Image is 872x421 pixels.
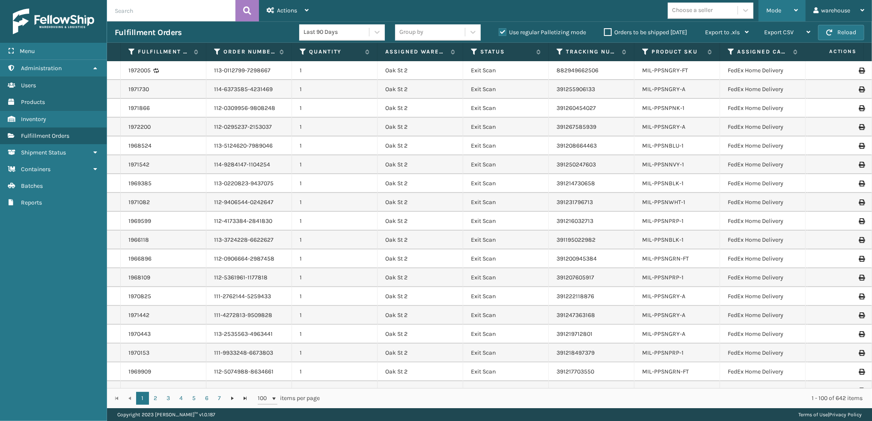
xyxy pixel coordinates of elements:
[557,199,593,206] a: 391231796713
[378,136,463,155] td: Oak St 2
[117,408,215,421] p: Copyright 2023 [PERSON_NAME]™ v 1.0.187
[378,174,463,193] td: Oak St 2
[463,268,549,287] td: Exit Scan
[128,330,151,338] a: 1970443
[557,123,596,130] a: 391267585939
[463,80,549,99] td: Exit Scan
[642,255,689,262] a: MIL-PPSNGRN-FT
[557,217,593,225] a: 391216032713
[21,182,43,190] span: Batches
[128,123,151,131] a: 1972200
[128,236,149,244] a: 1966118
[206,80,292,99] td: 114-6373585-4231469
[378,118,463,136] td: Oak St 2
[720,155,806,174] td: FedEx Home Delivery
[206,362,292,381] td: 112-5074988-8634661
[304,28,370,37] div: Last 90 Days
[162,392,175,405] a: 3
[206,136,292,155] td: 113-5124620-7989046
[206,344,292,362] td: 111-9933248-6673803
[672,6,713,15] div: Choose a seller
[859,181,864,187] i: Print Label
[859,68,864,74] i: Print Label
[206,268,292,287] td: 112-5361961-1177818
[378,99,463,118] td: Oak St 2
[292,174,378,193] td: 1
[242,395,249,402] span: Go to the last page
[223,48,275,56] label: Order Number
[239,392,252,405] a: Go to the last page
[557,293,594,300] a: 391222118876
[557,349,595,356] a: 391218497379
[258,394,271,403] span: 100
[720,381,806,400] td: FedEx Home Delivery
[463,231,549,249] td: Exit Scan
[463,249,549,268] td: Exit Scan
[21,65,62,72] span: Administration
[642,86,685,93] a: MIL-PPSNGRY-A
[20,47,35,55] span: Menu
[21,132,69,139] span: Fulfillment Orders
[764,29,794,36] span: Export CSV
[720,212,806,231] td: FedEx Home Delivery
[557,311,595,319] a: 391247363168
[378,231,463,249] td: Oak St 2
[206,155,292,174] td: 114-9284147-1104254
[128,104,150,113] a: 1971866
[642,236,684,243] a: MIL-PPSNBLK-1
[557,180,595,187] a: 391214730658
[463,61,549,80] td: Exit Scan
[652,48,703,56] label: Product SKU
[557,86,595,93] a: 391255906133
[292,344,378,362] td: 1
[720,118,806,136] td: FedEx Home Delivery
[378,61,463,80] td: Oak St 2
[566,48,618,56] label: Tracking Number
[642,161,684,168] a: MIL-PPSNNVY-1
[128,292,151,301] a: 1970825
[213,392,226,405] a: 7
[557,330,592,338] a: 391219712801
[378,212,463,231] td: Oak St 2
[206,287,292,306] td: 111-2762144-5259433
[642,274,684,281] a: MIL-PPSNPRP-1
[21,98,45,106] span: Products
[292,306,378,325] td: 1
[859,369,864,375] i: Print Label
[128,198,150,207] a: 1971082
[720,193,806,212] td: FedEx Home Delivery
[859,218,864,224] i: Print Label
[206,231,292,249] td: 113-3724228-6622627
[128,311,149,320] a: 1971442
[720,362,806,381] td: FedEx Home Delivery
[206,118,292,136] td: 112-0295237-2153037
[720,325,806,344] td: FedEx Home Delivery
[859,331,864,337] i: Print Label
[720,306,806,325] td: FedEx Home Delivery
[557,274,594,281] a: 391207605917
[737,48,789,56] label: Assigned Carrier Service
[642,368,689,375] a: MIL-PPSNGRN-FT
[277,7,297,14] span: Actions
[292,80,378,99] td: 1
[21,166,51,173] span: Containers
[720,61,806,80] td: FedEx Home Delivery
[292,362,378,381] td: 1
[399,28,423,37] div: Group by
[149,392,162,405] a: 2
[292,381,378,400] td: 1
[206,212,292,231] td: 112-4173384-2841830
[859,124,864,130] i: Print Label
[642,104,685,112] a: MIL-PPSNPNK-1
[642,387,685,394] a: MIL-PPSNWHT-1
[642,217,684,225] a: MIL-PPSNPRP-1
[642,293,685,300] a: MIL-PPSNGRY-A
[200,392,213,405] a: 6
[128,255,152,263] a: 1966896
[378,193,463,212] td: Oak St 2
[557,104,596,112] a: 391260454027
[258,392,320,405] span: items per page
[175,392,187,405] a: 4
[859,162,864,168] i: Print Label
[378,362,463,381] td: Oak St 2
